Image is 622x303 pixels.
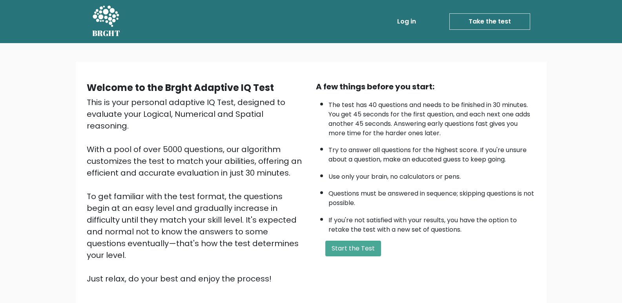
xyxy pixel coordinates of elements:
[328,212,536,234] li: If you're not satisfied with your results, you have the option to retake the test with a new set ...
[394,14,419,29] a: Log in
[325,241,381,256] button: Start the Test
[92,3,120,40] a: BRGHT
[328,168,536,181] li: Use only your brain, no calculators or pens.
[328,142,536,164] li: Try to answer all questions for the highest score. If you're unsure about a question, make an edu...
[449,13,530,30] a: Take the test
[87,81,274,94] b: Welcome to the Brght Adaptive IQ Test
[92,29,120,38] h5: BRGHT
[316,81,536,93] div: A few things before you start:
[328,96,536,138] li: The test has 40 questions and needs to be finished in 30 minutes. You get 45 seconds for the firs...
[328,185,536,208] li: Questions must be answered in sequence; skipping questions is not possible.
[87,96,306,285] div: This is your personal adaptive IQ Test, designed to evaluate your Logical, Numerical and Spatial ...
